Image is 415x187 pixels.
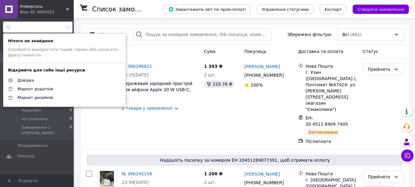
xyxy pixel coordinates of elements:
button: Чат з покупцем [401,149,413,162]
div: [PHONE_NUMBER] [243,71,285,79]
span: Створити замовлення [358,7,404,12]
span: Універсаль [20,4,66,9]
div: Прийнято [368,66,391,73]
input: Пошук [3,22,72,33]
h1: Список замовлень [92,6,155,13]
div: Заплановано [306,128,340,136]
a: Мережевий зарядний пристрій для айфона Apple 20 W USB-C, Блок живлення Епл 20w type c (Original) ТОР [122,81,192,104]
a: Маркет дизайнів [3,93,58,102]
div: Ваш ID: 4091021 [20,9,74,15]
span: 0 [70,108,72,113]
div: Нова Пошта [306,63,358,69]
div: Прийнято [368,173,391,180]
a: [PERSON_NAME] [245,171,280,177]
a: Маркет додатків [3,85,58,93]
span: Всі [342,31,349,38]
span: Управління статусами [262,7,309,12]
span: Покупець [245,49,266,54]
span: Статус [363,49,378,54]
a: Створити замовлення [346,6,409,11]
span: Фільтри [98,31,116,38]
span: 23:39[DATE] [122,180,149,185]
input: Пошук за номером замовлення, ПІБ покупця, номером телефону, Email, номером накладної [133,28,272,41]
span: Замовлення з [PERSON_NAME] [22,125,70,136]
span: Збережені фільтри: [287,31,332,38]
div: [PHONE_NUMBER] [243,178,285,187]
div: Довідка [13,76,39,85]
span: Доставка та оплата [298,49,343,54]
span: ЕН: 20 4512 6909 7405 [306,116,348,127]
div: Маркет дизайнів [13,93,58,102]
div: Нова Пошта [306,171,358,177]
a: Довідка [3,76,39,85]
span: Завантажити звіт по пром-оплаті [168,6,246,12]
div: Післяплата [306,138,358,144]
span: Повідомлення [18,143,48,148]
div: Маркет додатків [13,85,58,93]
span: 2 шт. [204,72,216,77]
span: 12:25[DATE] [122,72,149,77]
span: Cума [204,49,215,54]
span: 100% [251,83,263,87]
a: 2 товара у замовленні [122,106,172,111]
a: № 366286621 [122,64,152,69]
a: № 366242158 [122,171,152,176]
button: Експорт [320,5,347,14]
button: Управління статусами [257,5,314,14]
div: Спробуйте використати інший термін або написати фразу повністю [3,34,126,58]
span: (481) [350,32,362,37]
div: г. Узин ([GEOGRAPHIC_DATA].), Почтомат №47424: ул. [PERSON_NAME][STREET_ADDRESS] (магазин "Смакол... [306,69,358,112]
span: Покупці [18,153,34,159]
span: 0 [70,116,72,122]
div: Відкрийте для себе інші ресурси [3,67,90,73]
span: Експорт [325,7,342,12]
span: 1 200 ₴ [204,171,223,176]
button: Завантажити звіт по пром-оплаті [163,5,251,14]
button: Створити замовлення [353,5,409,14]
span: 2 шт. [204,180,216,185]
span: Недозвон [22,108,42,113]
span: 1 343 ₴ [204,64,223,69]
span: не сплачено [22,116,48,122]
div: 220.76 ₴ [204,80,235,88]
span: Надішліть посилку за номером ЕН 20451269077391, щоб отримати оплату [88,157,401,163]
span: 0 [70,125,72,136]
a: [PERSON_NAME] [245,63,280,70]
div: Нічого не знайдено [8,38,121,44]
